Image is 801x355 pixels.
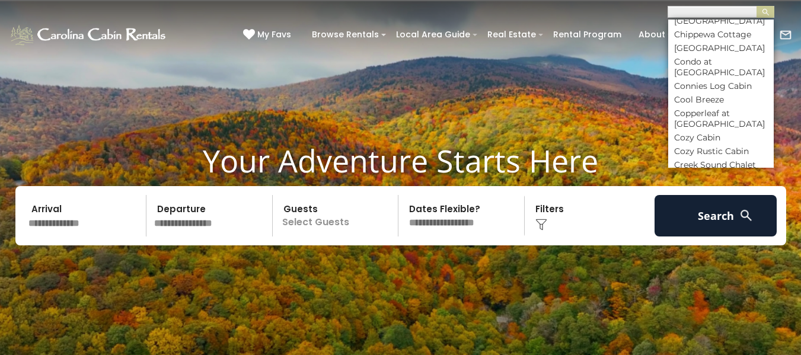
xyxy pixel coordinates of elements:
[390,25,476,44] a: Local Area Guide
[668,29,774,40] li: Chippewa Cottage
[633,25,671,44] a: About
[243,28,294,41] a: My Favs
[779,28,792,41] img: mail-regular-white.png
[668,94,774,105] li: Cool Breeze
[481,25,542,44] a: Real Estate
[306,25,385,44] a: Browse Rentals
[668,43,774,53] li: [GEOGRAPHIC_DATA]
[668,159,774,170] li: Creek Sound Chalet
[9,142,792,179] h1: Your Adventure Starts Here
[668,108,774,129] li: Copperleaf at [GEOGRAPHIC_DATA]
[535,219,547,231] img: filter--v1.png
[668,132,774,143] li: Cozy Cabin
[739,208,754,223] img: search-regular-white.png
[547,25,627,44] a: Rental Program
[668,81,774,91] li: Connies Log Cabin
[257,28,291,41] span: My Favs
[668,15,774,26] li: [GEOGRAPHIC_DATA]
[9,23,169,47] img: White-1-1-2.png
[668,146,774,156] li: Cozy Rustic Cabin
[668,56,774,78] li: Condo at [GEOGRAPHIC_DATA]
[655,195,777,236] button: Search
[276,195,398,236] p: Select Guests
